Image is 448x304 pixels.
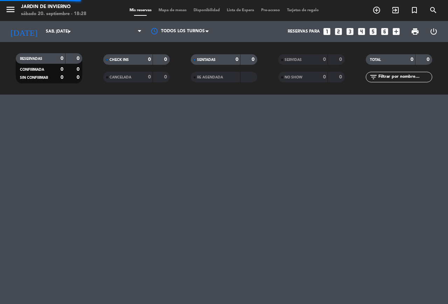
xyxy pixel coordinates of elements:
[429,27,438,36] i: power_settings_new
[5,4,16,15] i: menu
[429,6,437,14] i: search
[61,56,63,61] strong: 0
[5,24,42,39] i: [DATE]
[334,27,343,36] i: looks_two
[77,56,81,61] strong: 0
[369,27,378,36] i: looks_5
[77,75,81,80] strong: 0
[323,75,326,80] strong: 0
[164,75,168,80] strong: 0
[370,58,381,62] span: TOTAL
[155,8,190,12] span: Mapa de mesas
[391,6,400,14] i: exit_to_app
[288,29,320,34] span: Reservas para
[258,8,283,12] span: Pre-acceso
[236,57,238,62] strong: 0
[392,27,401,36] i: add_box
[369,73,378,81] i: filter_list
[322,27,331,36] i: looks_one
[110,58,129,62] span: CHECK INS
[339,57,343,62] strong: 0
[164,57,168,62] strong: 0
[285,76,302,79] span: NO SHOW
[197,76,223,79] span: RE AGENDADA
[411,57,413,62] strong: 0
[378,73,432,81] input: Filtrar por nombre...
[411,27,419,36] span: print
[126,8,155,12] span: Mis reservas
[148,57,151,62] strong: 0
[285,58,302,62] span: SERVIDAS
[427,57,431,62] strong: 0
[223,8,258,12] span: Lista de Espera
[110,76,131,79] span: CANCELADA
[61,67,63,72] strong: 0
[148,75,151,80] strong: 0
[323,57,326,62] strong: 0
[252,57,256,62] strong: 0
[380,27,389,36] i: looks_6
[20,57,42,61] span: RESERVADAS
[424,21,443,42] div: LOG OUT
[65,27,73,36] i: arrow_drop_down
[339,75,343,80] strong: 0
[20,68,44,71] span: CONFIRMADA
[283,8,322,12] span: Tarjetas de regalo
[21,4,86,11] div: JARDIN DE INVIERNO
[5,4,16,17] button: menu
[21,11,86,18] div: sábado 20. septiembre - 18:28
[197,58,216,62] span: SENTADAS
[410,6,419,14] i: turned_in_not
[20,76,48,80] span: SIN CONFIRMAR
[77,67,81,72] strong: 0
[357,27,366,36] i: looks_4
[345,27,355,36] i: looks_3
[190,8,223,12] span: Disponibilidad
[61,75,63,80] strong: 0
[372,6,381,14] i: add_circle_outline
